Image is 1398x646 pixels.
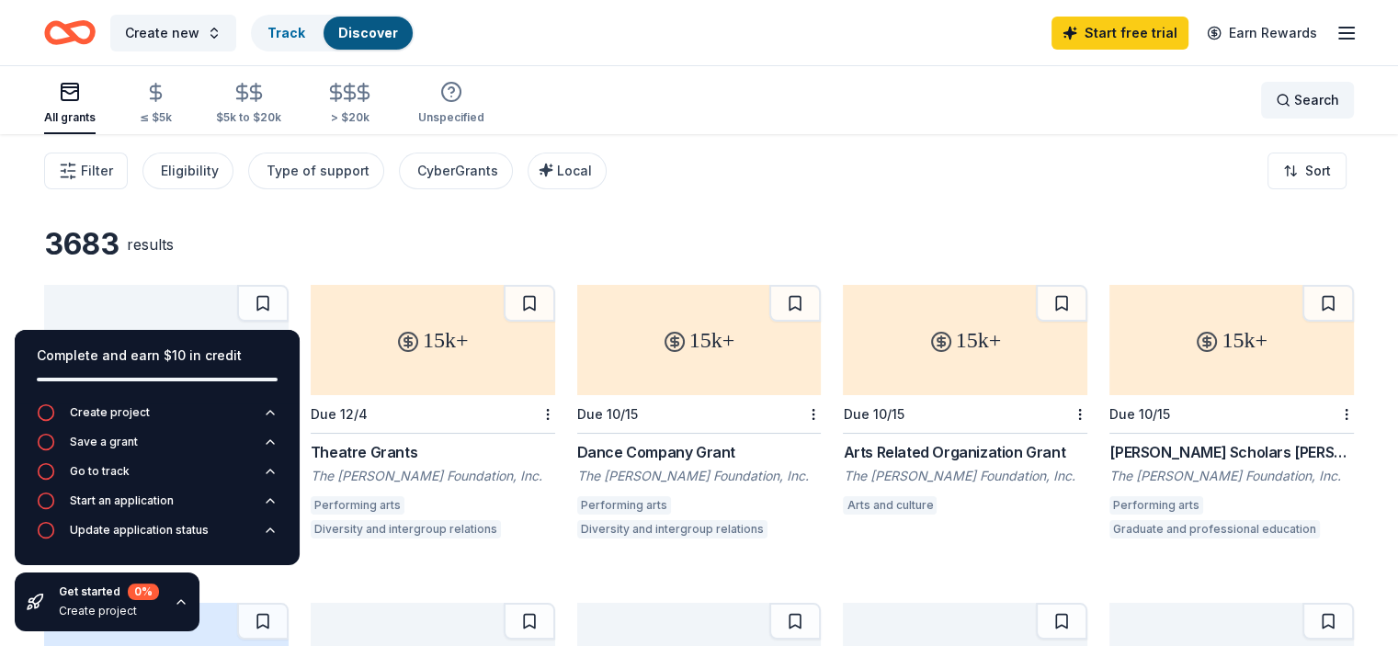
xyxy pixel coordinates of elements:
div: Arts Related Organization Grant [843,441,1087,463]
button: ≤ $5k [140,74,172,134]
button: $5k to $20k [216,74,281,134]
a: 15k+Due 10/15Dance Company GrantThe [PERSON_NAME] Foundation, Inc.Performing artsDiversity and in... [577,285,822,544]
div: Unspecified [418,110,484,125]
span: Filter [81,160,113,182]
div: 15k+ [311,285,555,395]
div: Create project [70,405,150,420]
div: Performing arts [1109,496,1203,515]
button: Update application status [37,521,278,550]
a: 15k+Due 12/4Theatre GrantsThe [PERSON_NAME] Foundation, Inc.Performing artsDiversity and intergro... [311,285,555,544]
div: results [127,233,174,255]
div: 15k+ [577,285,822,395]
button: Save a grant [37,433,278,462]
div: Diversity and intergroup relations [577,520,767,538]
div: Dance Company Grant [577,441,822,463]
div: Performing arts [577,496,671,515]
div: Due 10/15 [843,406,904,422]
button: Eligibility [142,153,233,189]
div: Get started [59,584,159,600]
span: Create new [125,22,199,44]
div: > $20k [325,110,374,125]
a: Home [44,11,96,54]
div: 15k+ [843,285,1087,395]
button: All grants [44,74,96,134]
button: Search [1261,82,1354,119]
div: $5k to $20k [216,110,281,125]
div: All grants [44,110,96,125]
a: Start free trial [1051,17,1188,50]
span: Local [557,163,592,178]
div: Update application status [70,523,209,538]
a: Track [267,25,305,40]
div: ≤ $5k [140,110,172,125]
a: 15k+Due 10/15Arts Related Organization GrantThe [PERSON_NAME] Foundation, Inc.Arts and culture [843,285,1087,520]
button: Create new [110,15,236,51]
button: Type of support [248,153,384,189]
div: Start an application [70,493,174,508]
div: The [PERSON_NAME] Foundation, Inc. [1109,467,1354,485]
button: Unspecified [418,74,484,134]
a: not specifiedRollingWK [PERSON_NAME] Foundation GrantWK [PERSON_NAME] FoundationEarly childhood e... [44,285,289,559]
div: Diversity and intergroup relations [311,520,501,538]
div: Due 10/15 [577,406,638,422]
span: Search [1294,89,1339,111]
button: Create project [37,403,278,433]
div: Save a grant [70,435,138,449]
button: Start an application [37,492,278,521]
button: > $20k [325,74,374,134]
div: Graduate and professional education [1109,520,1320,538]
div: Eligibility [161,160,219,182]
div: [PERSON_NAME] Scholars [PERSON_NAME] [1109,441,1354,463]
div: 0 % [128,584,159,600]
div: Arts and culture [843,496,937,515]
button: CyberGrants [399,153,513,189]
div: Complete and earn $10 in credit [37,345,278,367]
a: Discover [338,25,398,40]
div: Go to track [70,464,130,479]
a: 15k+Due 10/15[PERSON_NAME] Scholars [PERSON_NAME]The [PERSON_NAME] Foundation, Inc.Performing art... [1109,285,1354,544]
div: The [PERSON_NAME] Foundation, Inc. [577,467,822,485]
a: Earn Rewards [1196,17,1328,50]
div: 3683 [44,226,119,263]
button: Sort [1267,153,1347,189]
div: not specified [44,285,289,395]
span: Sort [1305,160,1331,182]
div: Create project [59,604,159,618]
div: The [PERSON_NAME] Foundation, Inc. [843,467,1087,485]
div: Performing arts [311,496,404,515]
button: Filter [44,153,128,189]
div: Type of support [267,160,369,182]
div: The [PERSON_NAME] Foundation, Inc. [311,467,555,485]
button: Go to track [37,462,278,492]
div: Theatre Grants [311,441,555,463]
button: TrackDiscover [251,15,415,51]
div: CyberGrants [417,160,498,182]
div: Due 12/4 [311,406,368,422]
div: 15k+ [1109,285,1354,395]
button: Local [528,153,607,189]
div: Due 10/15 [1109,406,1170,422]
